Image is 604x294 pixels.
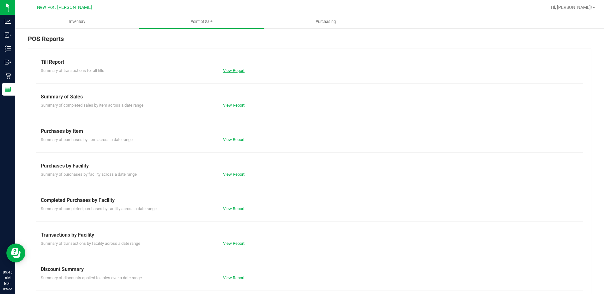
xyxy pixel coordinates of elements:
[551,5,592,10] span: Hi, [PERSON_NAME]!
[223,206,245,211] a: View Report
[41,137,133,142] span: Summary of purchases by item across a date range
[37,5,92,10] span: New Port [PERSON_NAME]
[264,15,388,28] a: Purchasing
[61,19,94,25] span: Inventory
[5,18,11,25] inline-svg: Analytics
[41,103,143,108] span: Summary of completed sales by item across a date range
[41,162,578,170] div: Purchases by Facility
[5,86,11,92] inline-svg: Reports
[41,197,578,204] div: Completed Purchases by Facility
[5,59,11,65] inline-svg: Outbound
[223,275,245,280] a: View Report
[3,269,12,286] p: 09:45 AM EDT
[41,266,578,273] div: Discount Summary
[41,275,142,280] span: Summary of discounts applied to sales over a date range
[41,206,157,211] span: Summary of completed purchases by facility across a date range
[5,45,11,52] inline-svg: Inventory
[223,137,245,142] a: View Report
[41,231,578,239] div: Transactions by Facility
[223,103,245,108] a: View Report
[41,93,578,101] div: Summary of Sales
[41,68,104,73] span: Summary of transactions for all tills
[41,127,578,135] div: Purchases by Item
[139,15,263,28] a: Point of Sale
[223,241,245,246] a: View Report
[223,172,245,177] a: View Report
[182,19,221,25] span: Point of Sale
[41,58,578,66] div: Till Report
[6,244,25,262] iframe: Resource center
[15,15,139,28] a: Inventory
[28,34,591,49] div: POS Reports
[223,68,245,73] a: View Report
[3,286,12,291] p: 09/22
[41,241,140,246] span: Summary of transactions by facility across a date range
[307,19,344,25] span: Purchasing
[41,172,137,177] span: Summary of purchases by facility across a date range
[5,73,11,79] inline-svg: Retail
[5,32,11,38] inline-svg: Inbound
